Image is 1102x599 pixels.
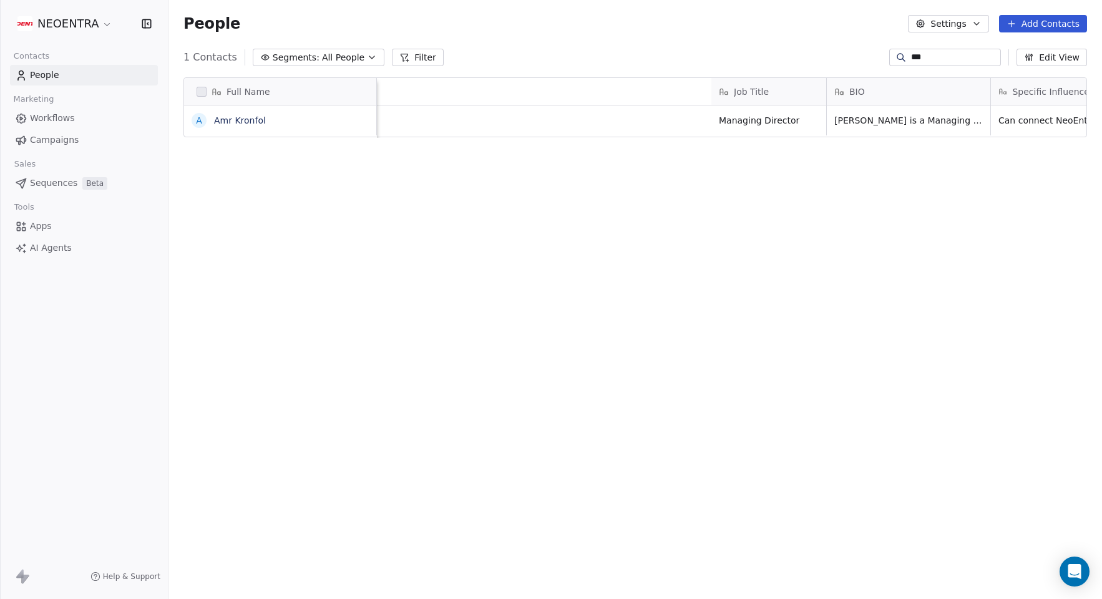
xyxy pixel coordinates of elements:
span: Managing Director [719,114,819,127]
span: NEOENTRA [37,16,99,32]
span: People [30,69,59,82]
button: NEOENTRA [15,13,115,34]
span: People [183,14,240,33]
span: AI Agents [30,241,72,255]
img: Additional.svg [17,16,32,31]
button: Add Contacts [999,15,1087,32]
span: Beta [82,177,107,190]
span: Segments: [273,51,319,64]
span: Help & Support [103,572,160,582]
span: Sales [9,155,41,173]
a: Amr Kronfol [214,115,266,125]
button: Edit View [1017,49,1087,66]
span: Apps [30,220,52,233]
span: Campaigns [30,134,79,147]
a: People [10,65,158,85]
div: Full Name [184,78,376,105]
div: Open Intercom Messenger [1060,557,1090,587]
span: Sequences [30,177,77,190]
div: grid [184,105,377,575]
a: SequencesBeta [10,173,158,193]
button: Filter [392,49,444,66]
a: Apps [10,216,158,236]
a: Help & Support [90,572,160,582]
a: Workflows [10,108,158,129]
span: [PERSON_NAME] is a Managing Director at Warburg Pincus, one of the world’s leading private equity... [834,114,983,127]
a: Campaigns [10,130,158,150]
span: 1 Contacts [183,50,237,65]
span: Full Name [227,85,270,98]
span: BIO [849,85,865,98]
div: A [196,114,202,127]
span: Contacts [8,47,55,66]
span: Marketing [8,90,59,109]
span: Workflows [30,112,75,125]
span: All People [322,51,364,64]
div: BIO [827,78,990,105]
a: AI Agents [10,238,158,258]
button: Settings [908,15,988,32]
span: Job Title [734,85,769,98]
div: Job Title [711,78,826,105]
span: Tools [9,198,39,217]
